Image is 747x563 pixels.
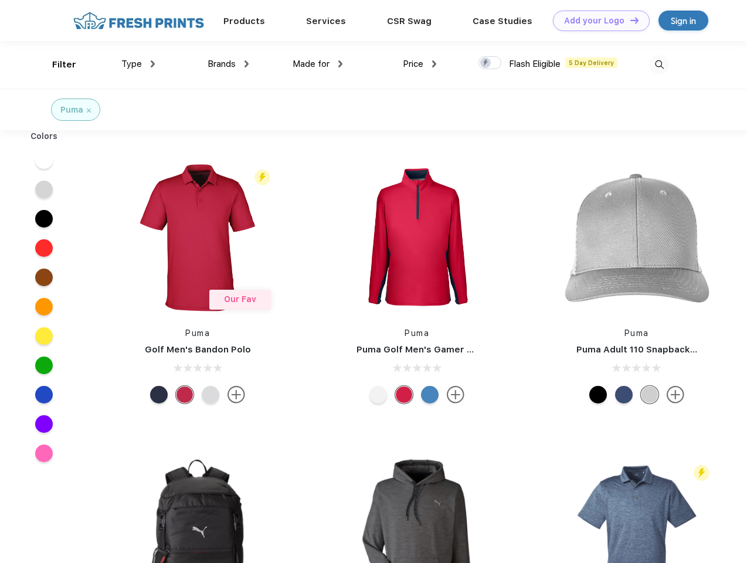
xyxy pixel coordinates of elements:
[52,58,76,72] div: Filter
[589,386,607,403] div: Pma Blk Pma Blk
[403,59,423,69] span: Price
[641,386,658,403] div: Quarry Brt Whit
[121,59,142,69] span: Type
[202,386,219,403] div: High Rise
[671,14,696,28] div: Sign in
[564,16,624,26] div: Add your Logo
[208,59,236,69] span: Brands
[356,344,542,355] a: Puma Golf Men's Gamer Golf Quarter-Zip
[306,16,346,26] a: Services
[387,16,432,26] a: CSR Swag
[559,160,715,316] img: func=resize&h=266
[615,386,633,403] div: Peacoat Qut Shd
[565,57,617,68] span: 5 Day Delivery
[185,328,210,338] a: Puma
[224,294,256,304] span: Our Fav
[223,16,265,26] a: Products
[509,59,561,69] span: Flash Eligible
[694,465,709,481] img: flash_active_toggle.svg
[421,386,439,403] div: Bright Cobalt
[338,60,342,67] img: dropdown.png
[624,328,649,338] a: Puma
[22,130,67,143] div: Colors
[395,386,413,403] div: Ski Patrol
[254,169,270,185] img: flash_active_toggle.svg
[120,160,276,316] img: func=resize&h=266
[369,386,387,403] div: Bright White
[228,386,245,403] img: more.svg
[87,108,91,113] img: filter_cancel.svg
[293,59,330,69] span: Made for
[667,386,684,403] img: more.svg
[650,55,669,74] img: desktop_search.svg
[150,386,168,403] div: Navy Blazer
[60,104,83,116] div: Puma
[432,60,436,67] img: dropdown.png
[447,386,464,403] img: more.svg
[245,60,249,67] img: dropdown.png
[339,160,495,316] img: func=resize&h=266
[658,11,708,30] a: Sign in
[176,386,193,403] div: Ski Patrol
[630,17,639,23] img: DT
[151,60,155,67] img: dropdown.png
[70,11,208,31] img: fo%20logo%202.webp
[405,328,429,338] a: Puma
[145,344,251,355] a: Golf Men's Bandon Polo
